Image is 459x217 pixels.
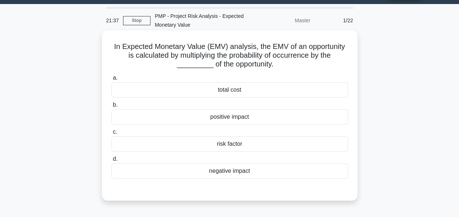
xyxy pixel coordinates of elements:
[113,156,118,162] span: d.
[102,13,123,28] div: 21:37
[111,82,348,98] div: total cost
[251,13,315,28] div: Master
[113,102,118,108] span: b.
[113,75,118,81] span: a.
[113,129,117,135] span: c.
[123,16,150,25] a: Stop
[315,13,357,28] div: 1/22
[111,42,349,69] h5: In Expected Monetary Value (EMV) analysis, the EMV of an opportunity is calculated by multiplying...
[111,163,348,179] div: negative impact
[150,9,251,32] div: PMP - Project Risk Analysis - Expected Monetary Value
[111,109,348,125] div: positive impact
[111,136,348,152] div: risk factor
